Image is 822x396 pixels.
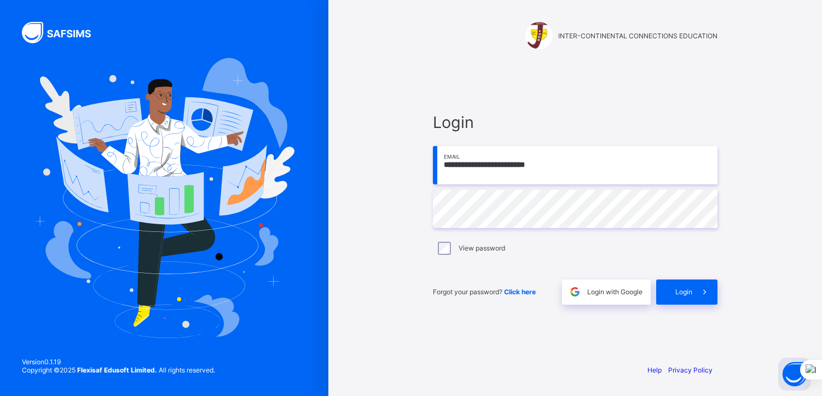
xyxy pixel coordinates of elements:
[22,22,104,43] img: SAFSIMS Logo
[34,58,294,338] img: Hero Image
[778,358,811,391] button: Open asap
[22,366,215,374] span: Copyright © 2025 All rights reserved.
[569,286,581,298] img: google.396cfc9801f0270233282035f929180a.svg
[587,288,642,296] span: Login with Google
[433,288,536,296] span: Forgot your password?
[77,366,157,374] strong: Flexisaf Edusoft Limited.
[558,32,717,40] span: INTER-CONTINENTAL CONNECTIONS EDUCATION
[433,113,717,132] span: Login
[675,288,692,296] span: Login
[459,244,505,252] label: View password
[647,366,662,374] a: Help
[504,288,536,296] a: Click here
[22,358,215,366] span: Version 0.1.19
[668,366,713,374] a: Privacy Policy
